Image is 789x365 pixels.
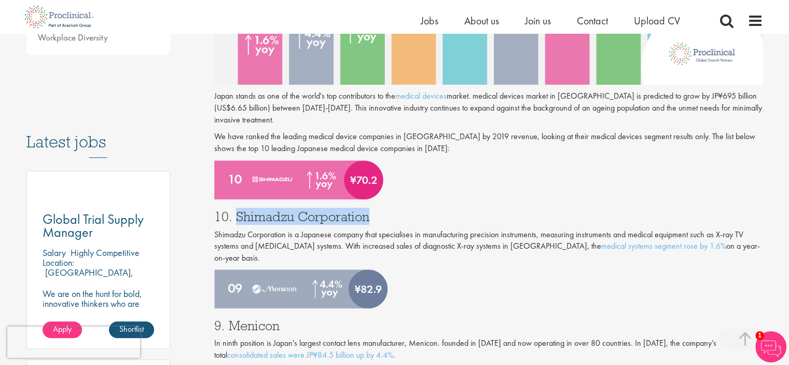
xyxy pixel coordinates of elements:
[421,14,438,28] a: Jobs
[43,213,155,239] a: Global Trial Supply Manager
[43,247,66,259] span: Salary
[43,210,144,241] span: Global Trial Supply Manager
[53,323,72,334] span: Apply
[755,331,786,362] img: Chatbot
[43,289,155,348] p: We are on the hunt for bold, innovative thinkers who are ready to help push the boundaries of sci...
[634,14,680,28] a: Upload CV
[601,240,726,251] a: medical systems segment rose by 1.6%
[214,229,763,265] p: Shimadzu Corporation is a Japanese company that specialises in manufacturing precision instrument...
[43,321,82,338] a: Apply
[755,331,764,340] span: 1
[227,349,393,360] a: consolidated sales were JP¥84.5 billion up by 4.4%
[26,107,171,158] h3: Latest jobs
[43,256,74,268] span: Location:
[43,266,133,288] p: [GEOGRAPHIC_DATA], [GEOGRAPHIC_DATA]
[214,210,763,223] h3: 10. Shimadzu Corporation
[395,90,447,101] a: medical devices
[214,90,763,126] p: Japan stands as one of the world's top contributors to the market. medical devices market in [GEO...
[464,14,499,28] a: About us
[71,247,140,259] p: Highly Competitive
[214,319,763,332] h3: 9. Menicon
[577,14,608,28] a: Contact
[7,327,140,358] iframe: reCAPTCHA
[214,337,763,361] p: In ninth position is Japan's largest contact lens manufacturer, Menicon. founded in [DATE] and no...
[38,32,108,43] a: Workplace Diversity
[525,14,551,28] a: Join us
[109,321,154,338] a: Shortlist
[214,131,763,155] p: We have ranked the leading medical device companies in [GEOGRAPHIC_DATA] by 2019 revenue, looking...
